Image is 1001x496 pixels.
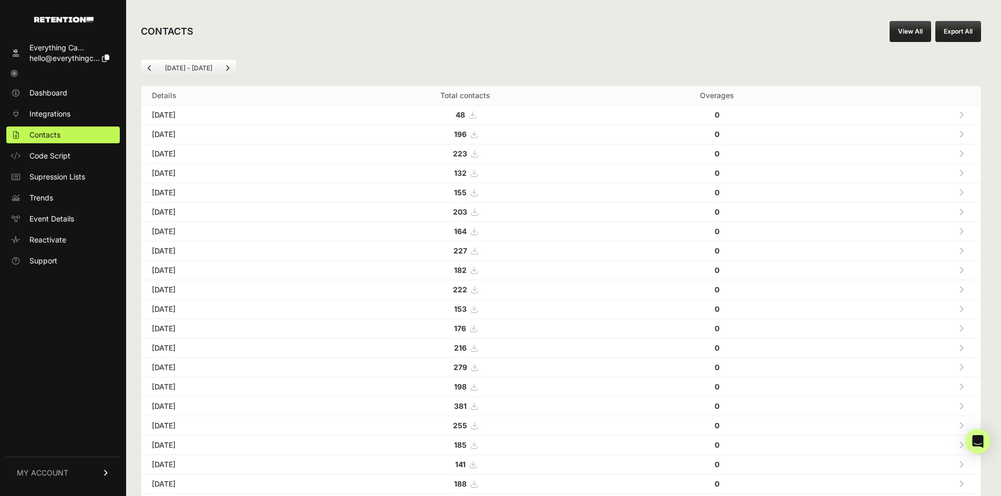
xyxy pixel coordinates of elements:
a: 153 [454,304,477,313]
td: [DATE] [141,319,324,339]
a: Next [219,60,236,77]
a: Support [6,252,120,269]
strong: 279 [453,363,467,372]
a: 141 [455,460,476,469]
a: Contacts [6,126,120,143]
strong: 153 [454,304,467,313]
td: [DATE] [141,144,324,164]
strong: 0 [715,207,719,216]
strong: 0 [715,130,719,139]
a: 182 [454,266,477,275]
strong: 0 [715,110,719,119]
h2: CONTACTS [141,24,193,39]
strong: 0 [715,188,719,197]
a: 132 [454,168,477,177]
a: 203 [453,207,478,216]
td: [DATE] [141,397,324,416]
strong: 182 [454,266,467,275]
a: Everything Ca... hello@everythingc... [6,39,120,67]
strong: 141 [455,460,466,469]
img: Retention.com [34,17,94,23]
a: 196 [454,130,477,139]
a: Reactivate [6,231,120,248]
a: MY ACCOUNT [6,457,120,489]
span: Supression Lists [29,172,85,182]
td: [DATE] [141,416,324,436]
td: [DATE] [141,203,324,222]
span: Event Details [29,214,74,224]
a: 255 [453,421,478,430]
strong: 198 [454,382,467,391]
span: Code Script [29,151,70,161]
strong: 48 [456,110,465,119]
th: Overages [607,86,827,105]
strong: 222 [453,285,467,294]
td: [DATE] [141,261,324,280]
span: Dashboard [29,88,67,98]
strong: 0 [715,421,719,430]
div: Open Intercom Messenger [965,429,990,454]
strong: 155 [454,188,467,197]
a: 185 [454,440,477,449]
a: 223 [453,149,478,158]
a: 164 [454,227,477,236]
td: [DATE] [141,377,324,397]
a: 216 [454,343,477,352]
a: Integrations [6,105,120,122]
td: [DATE] [141,125,324,144]
strong: 0 [715,168,719,177]
td: [DATE] [141,280,324,300]
strong: 0 [715,324,719,333]
a: Trends [6,189,120,206]
a: 48 [456,110,476,119]
span: Reactivate [29,235,66,245]
strong: 0 [715,343,719,352]
strong: 227 [453,246,467,255]
a: 279 [453,363,478,372]
strong: 164 [454,227,467,236]
strong: 0 [715,363,719,372]
strong: 176 [454,324,466,333]
td: [DATE] [141,436,324,455]
strong: 196 [454,130,467,139]
span: Integrations [29,109,70,119]
td: [DATE] [141,474,324,494]
strong: 0 [715,266,719,275]
strong: 0 [715,304,719,313]
td: [DATE] [141,164,324,183]
strong: 0 [715,460,719,469]
strong: 223 [453,149,467,158]
strong: 185 [454,440,467,449]
li: [DATE] - [DATE] [158,64,219,72]
td: [DATE] [141,300,324,319]
th: Details [141,86,324,105]
td: [DATE] [141,455,324,474]
strong: 0 [715,246,719,255]
strong: 188 [454,479,467,488]
a: View All [890,21,931,42]
strong: 0 [715,149,719,158]
strong: 0 [715,440,719,449]
strong: 381 [454,402,467,410]
td: [DATE] [141,105,324,125]
a: Dashboard [6,85,120,101]
td: [DATE] [141,358,324,377]
strong: 216 [454,343,467,352]
a: 176 [454,324,477,333]
strong: 0 [715,227,719,236]
strong: 0 [715,479,719,488]
a: Event Details [6,210,120,227]
span: hello@everythingc... [29,54,100,62]
span: Trends [29,193,53,203]
span: MY ACCOUNT [17,468,68,478]
a: 381 [454,402,477,410]
a: Previous [141,60,158,77]
strong: 203 [453,207,467,216]
strong: 0 [715,285,719,294]
a: 227 [453,246,478,255]
a: Supression Lists [6,168,120,185]
th: Total contacts [324,86,607,105]
span: Contacts [29,130,60,140]
strong: 255 [453,421,467,430]
div: Everything Ca... [29,43,109,53]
